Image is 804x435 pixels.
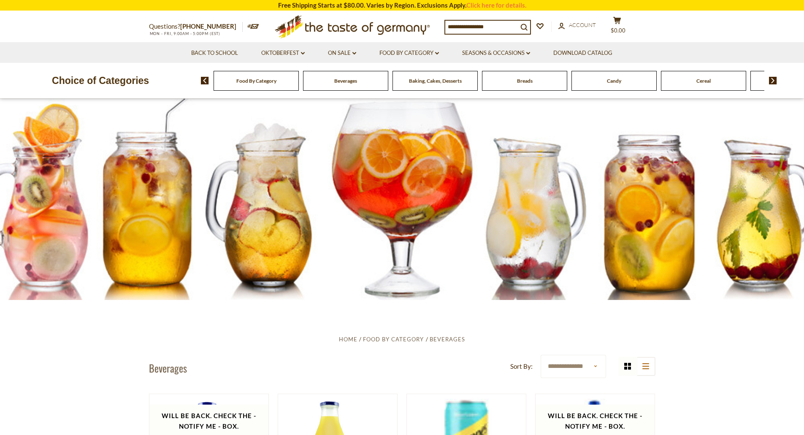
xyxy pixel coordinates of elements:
[510,361,533,372] label: Sort By:
[191,49,238,58] a: Back to School
[339,336,357,343] a: Home
[149,31,221,36] span: MON - FRI, 9:00AM - 5:00PM (EST)
[605,16,630,38] button: $0.00
[328,49,356,58] a: On Sale
[201,77,209,84] img: previous arrow
[558,21,596,30] a: Account
[379,49,439,58] a: Food By Category
[409,78,462,84] a: Baking, Cakes, Desserts
[180,22,236,30] a: [PHONE_NUMBER]
[517,78,533,84] a: Breads
[607,78,621,84] a: Candy
[466,1,526,9] a: Click here for details.
[430,336,465,343] a: Beverages
[149,362,187,374] h1: Beverages
[334,78,357,84] a: Beverages
[569,22,596,28] span: Account
[261,49,305,58] a: Oktoberfest
[236,78,276,84] a: Food By Category
[769,77,777,84] img: next arrow
[363,336,424,343] a: Food By Category
[149,21,243,32] p: Questions?
[696,78,711,84] a: Cereal
[462,49,530,58] a: Seasons & Occasions
[553,49,612,58] a: Download Catalog
[611,27,625,34] span: $0.00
